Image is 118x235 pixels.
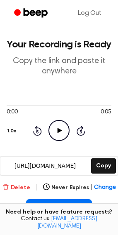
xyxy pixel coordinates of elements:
button: 1.0x [7,124,19,138]
p: Copy the link and paste it anywhere [7,56,111,77]
button: Delete [2,183,30,192]
h1: Your Recording is Ready [7,40,111,49]
span: 0:05 [101,108,111,117]
a: Log Out [70,3,110,23]
span: Contact us [5,216,113,230]
span: Change [94,183,116,192]
button: Copy [91,158,116,174]
button: Insert into Doc [26,199,92,217]
span: 0:00 [7,108,17,117]
a: [EMAIL_ADDRESS][DOMAIN_NAME] [37,216,97,229]
a: Beep [8,5,55,21]
span: | [90,183,92,192]
span: | [35,183,38,193]
button: Never Expires|Change [43,183,116,192]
